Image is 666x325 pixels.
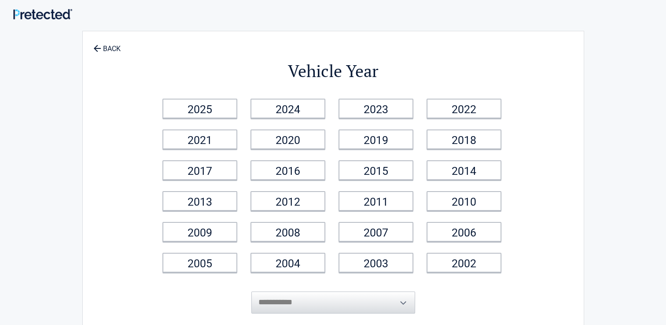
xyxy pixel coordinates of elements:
[250,129,325,149] a: 2020
[250,222,325,242] a: 2008
[250,99,325,118] a: 2024
[427,99,501,118] a: 2022
[162,253,237,273] a: 2005
[339,253,413,273] a: 2003
[162,160,237,180] a: 2017
[427,222,501,242] a: 2006
[339,129,413,149] a: 2019
[427,191,501,211] a: 2010
[427,129,501,149] a: 2018
[339,222,413,242] a: 2007
[250,160,325,180] a: 2016
[339,160,413,180] a: 2015
[339,191,413,211] a: 2011
[427,253,501,273] a: 2002
[250,191,325,211] a: 2012
[339,99,413,118] a: 2023
[157,60,509,82] h2: Vehicle Year
[162,222,237,242] a: 2009
[162,191,237,211] a: 2013
[162,129,237,149] a: 2021
[250,253,325,273] a: 2004
[162,99,237,118] a: 2025
[92,37,122,52] a: BACK
[427,160,501,180] a: 2014
[13,9,72,19] img: Main Logo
